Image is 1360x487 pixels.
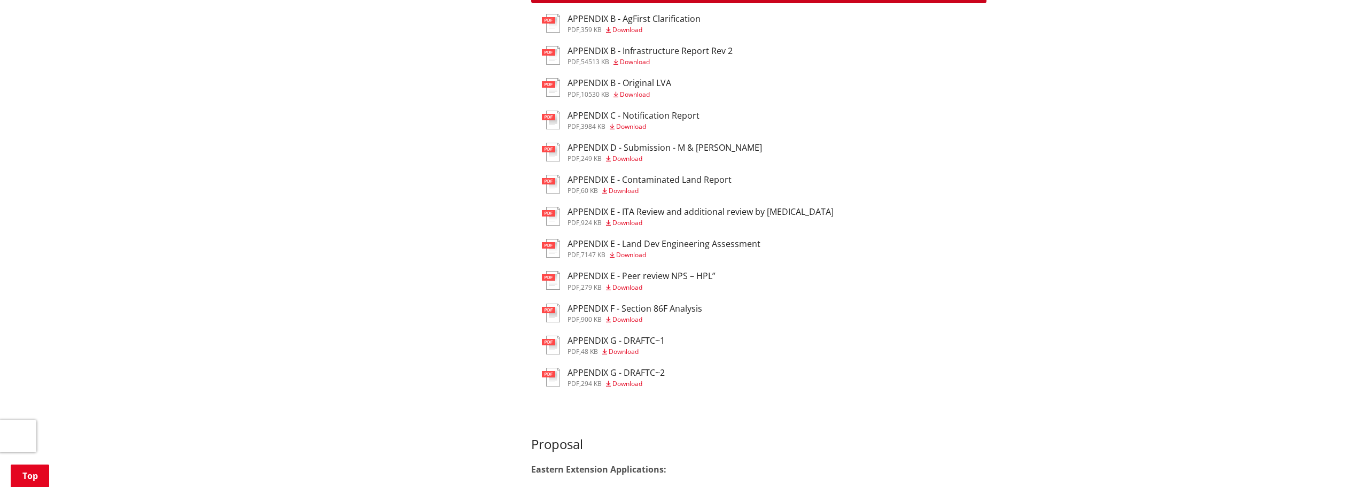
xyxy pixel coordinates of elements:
[581,154,602,163] span: 249 KB
[568,143,762,153] h3: APPENDIX D - Submission - M & [PERSON_NAME]
[542,111,560,129] img: document-pdf.svg
[620,57,650,66] span: Download
[542,78,560,97] img: document-pdf.svg
[581,315,602,324] span: 900 KB
[542,304,702,323] a: APPENDIX F - Section 86F Analysis pdf,900 KB Download
[568,25,579,34] span: pdf
[581,250,605,259] span: 7147 KB
[581,379,602,388] span: 294 KB
[568,218,579,227] span: pdf
[568,27,701,33] div: ,
[542,78,671,97] a: APPENDIX B - Original LVA pdf,10530 KB Download
[542,336,560,354] img: document-pdf.svg
[542,14,701,33] a: APPENDIX B - AgFirst Clarification pdf,359 KB Download
[542,207,834,226] a: APPENDIX E - ITA Review and additional review by [MEDICAL_DATA] pdf,924 KB Download
[620,90,650,99] span: Download
[616,250,646,259] span: Download
[568,46,733,56] h3: APPENDIX B - Infrastructure Report Rev 2
[568,304,702,314] h3: APPENDIX F - Section 86F Analysis
[542,239,760,258] a: APPENDIX E - Land Dev Engineering Assessment pdf,7147 KB Download
[568,14,701,24] h3: APPENDIX B - AgFirst Clarification
[568,123,700,130] div: ,
[568,78,671,88] h3: APPENDIX B - Original LVA
[531,421,986,452] h3: Proposal
[11,465,49,487] a: Top
[531,463,666,475] strong: Eastern Extension Applications:
[568,175,732,185] h3: APPENDIX E - Contaminated Land Report
[568,188,732,194] div: ,
[542,368,665,387] a: APPENDIX G - DRAFTC~2 pdf,294 KB Download
[542,207,560,226] img: document-pdf.svg
[568,381,665,387] div: ,
[568,154,579,163] span: pdf
[542,271,716,290] a: APPENDIX E - Peer review NPS – HPL” pdf,279 KB Download
[568,368,665,378] h3: APPENDIX G - DRAFTC~2
[612,283,642,292] span: Download
[568,220,834,226] div: ,
[581,90,609,99] span: 10530 KB
[568,57,579,66] span: pdf
[542,46,733,65] a: APPENDIX B - Infrastructure Report Rev 2 pdf,54513 KB Download
[568,283,579,292] span: pdf
[568,186,579,195] span: pdf
[542,271,560,290] img: document-pdf.svg
[568,347,579,356] span: pdf
[542,14,560,33] img: document-pdf.svg
[568,349,665,355] div: ,
[581,186,598,195] span: 60 KB
[612,315,642,324] span: Download
[568,91,671,98] div: ,
[542,175,560,194] img: document-pdf.svg
[568,122,579,131] span: pdf
[568,156,762,162] div: ,
[568,284,716,291] div: ,
[568,252,760,258] div: ,
[612,218,642,227] span: Download
[568,250,579,259] span: pdf
[581,283,602,292] span: 279 KB
[581,25,602,34] span: 359 KB
[581,122,605,131] span: 3984 KB
[568,315,579,324] span: pdf
[542,111,700,130] a: APPENDIX C - Notification Report pdf,3984 KB Download
[1311,442,1349,481] iframe: Messenger Launcher
[568,239,760,249] h3: APPENDIX E - Land Dev Engineering Assessment
[581,57,609,66] span: 54513 KB
[568,271,716,281] h3: APPENDIX E - Peer review NPS – HPL”
[581,347,598,356] span: 48 KB
[542,239,560,258] img: document-pdf.svg
[612,25,642,34] span: Download
[542,175,732,194] a: APPENDIX E - Contaminated Land Report pdf,60 KB Download
[568,316,702,323] div: ,
[581,218,602,227] span: 924 KB
[568,207,834,217] h3: APPENDIX E - ITA Review and additional review by [MEDICAL_DATA]
[542,143,762,162] a: APPENDIX D - Submission - M & [PERSON_NAME] pdf,249 KB Download
[542,143,560,161] img: document-pdf.svg
[568,379,579,388] span: pdf
[609,186,639,195] span: Download
[542,336,665,355] a: APPENDIX G - DRAFTC~1 pdf,48 KB Download
[542,304,560,322] img: document-pdf.svg
[568,111,700,121] h3: APPENDIX C - Notification Report
[568,336,665,346] h3: APPENDIX G - DRAFTC~1
[542,368,560,386] img: document-pdf.svg
[542,46,560,65] img: document-pdf.svg
[568,59,733,65] div: ,
[612,379,642,388] span: Download
[616,122,646,131] span: Download
[612,154,642,163] span: Download
[568,90,579,99] span: pdf
[609,347,639,356] span: Download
